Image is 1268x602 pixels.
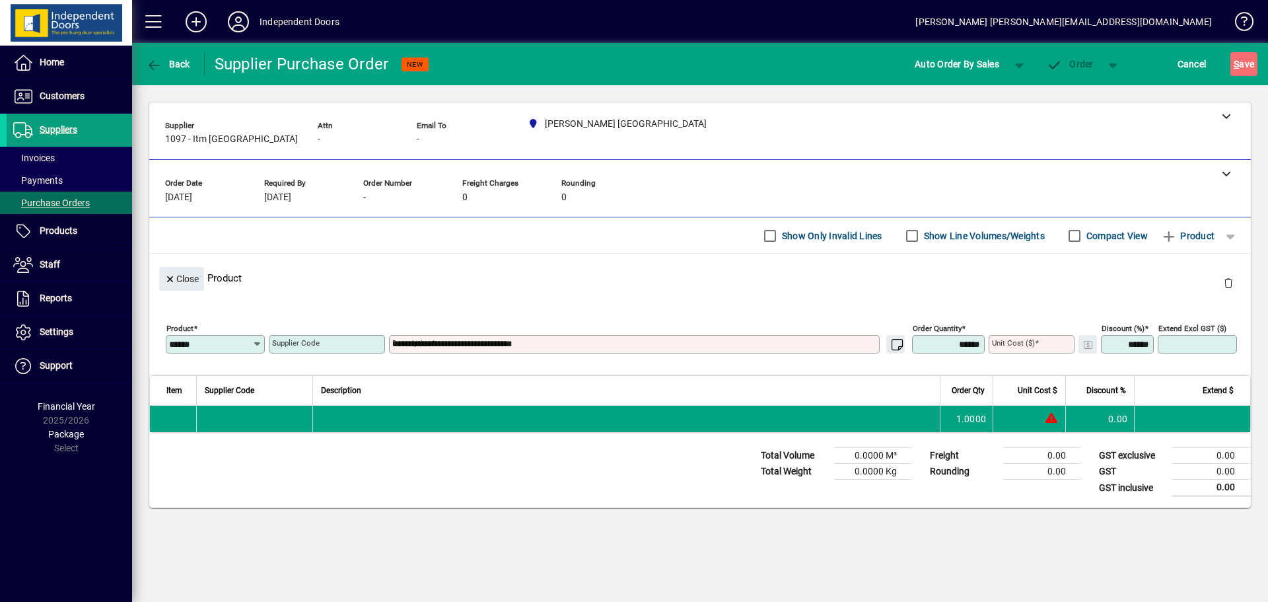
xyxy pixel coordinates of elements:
[1092,480,1172,496] td: GST inclusive
[146,59,190,69] span: Back
[833,464,913,480] td: 0.0000 Kg
[1047,59,1094,69] span: Order
[166,383,182,398] span: Item
[7,80,132,113] a: Customers
[908,52,1006,76] button: Auto Order By Sales
[940,406,993,432] td: 1.0000
[40,57,64,67] span: Home
[1213,267,1244,299] button: Delete
[992,338,1035,348] mat-label: Unit Cost ($)
[7,282,132,315] a: Reports
[40,91,85,101] span: Customers
[1086,383,1126,398] span: Discount %
[7,147,132,169] a: Invoices
[1018,383,1057,398] span: Unit Cost $
[7,248,132,282] a: Staff
[1172,464,1251,480] td: 0.00
[165,192,192,203] span: [DATE]
[923,464,1003,480] td: Rounding
[1174,52,1210,76] button: Cancel
[143,52,194,76] button: Back
[149,254,1251,302] div: Product
[132,52,205,76] app-page-header-button: Back
[1092,464,1172,480] td: GST
[7,192,132,214] a: Purchase Orders
[164,268,199,290] span: Close
[952,383,985,398] span: Order Qty
[915,11,1212,32] div: [PERSON_NAME] [PERSON_NAME][EMAIL_ADDRESS][DOMAIN_NAME]
[40,326,73,337] span: Settings
[13,175,63,186] span: Payments
[264,192,291,203] span: [DATE]
[417,134,419,145] span: -
[321,383,361,398] span: Description
[7,215,132,248] a: Products
[1178,54,1207,75] span: Cancel
[40,124,77,135] span: Suppliers
[13,198,90,208] span: Purchase Orders
[1203,383,1234,398] span: Extend $
[1158,324,1226,333] mat-label: Extend excl GST ($)
[1225,3,1251,46] a: Knowledge Base
[1172,480,1251,496] td: 0.00
[1234,54,1254,75] span: ave
[915,54,999,75] span: Auto Order By Sales
[1040,52,1100,76] button: Order
[217,10,260,34] button: Profile
[913,324,962,333] mat-label: Order Quantity
[318,134,320,145] span: -
[754,448,833,464] td: Total Volume
[165,134,298,145] span: 1097 - Itm [GEOGRAPHIC_DATA]
[1065,406,1134,432] td: 0.00
[1213,277,1244,289] app-page-header-button: Delete
[779,229,882,243] label: Show Only Invalid Lines
[1092,448,1172,464] td: GST exclusive
[272,338,320,348] mat-label: Supplier Code
[7,316,132,349] a: Settings
[40,360,73,371] span: Support
[7,350,132,383] a: Support
[1003,464,1082,480] td: 0.00
[1234,59,1239,69] span: S
[833,448,913,464] td: 0.0000 M³
[40,293,72,303] span: Reports
[38,401,95,412] span: Financial Year
[1172,448,1251,464] td: 0.00
[156,272,207,284] app-page-header-button: Close
[7,169,132,192] a: Payments
[754,464,833,480] td: Total Weight
[1003,448,1082,464] td: 0.00
[7,46,132,79] a: Home
[1230,52,1257,76] button: Save
[407,60,423,69] span: NEW
[363,192,366,203] span: -
[13,153,55,163] span: Invoices
[462,192,468,203] span: 0
[40,225,77,236] span: Products
[159,267,204,291] button: Close
[1102,324,1145,333] mat-label: Discount (%)
[166,324,194,333] mat-label: Product
[48,429,84,439] span: Package
[923,448,1003,464] td: Freight
[40,259,60,270] span: Staff
[921,229,1045,243] label: Show Line Volumes/Weights
[260,11,339,32] div: Independent Doors
[175,10,217,34] button: Add
[561,192,567,203] span: 0
[392,338,431,348] mat-label: Description
[205,383,254,398] span: Supplier Code
[1084,229,1148,243] label: Compact View
[215,54,389,75] div: Supplier Purchase Order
